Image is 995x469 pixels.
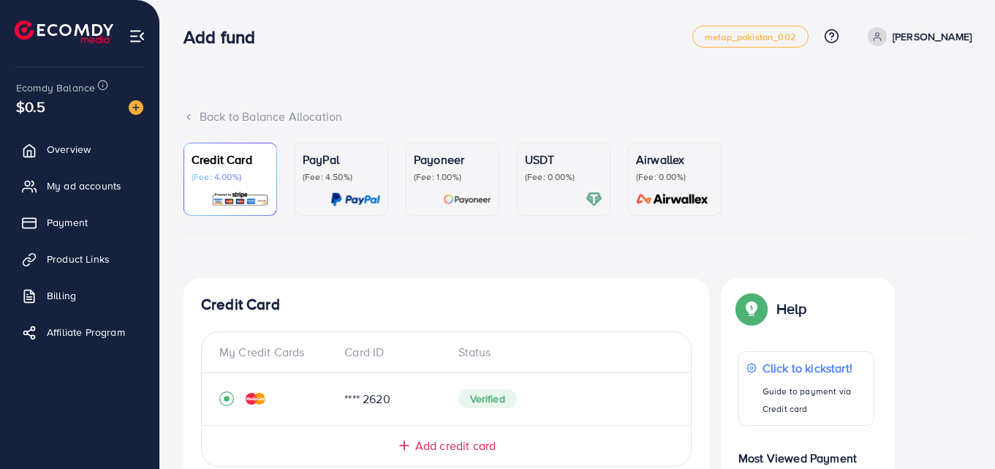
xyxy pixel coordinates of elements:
img: card [586,191,602,208]
p: Guide to payment via Credit card [763,383,866,418]
span: Product Links [47,252,110,266]
div: Status [447,344,674,361]
div: Back to Balance Allocation [184,108,972,125]
img: credit [246,393,265,405]
h4: Credit Card [201,296,692,314]
p: PayPal [303,151,380,168]
a: Affiliate Program [11,318,148,347]
span: metap_pakistan_002 [705,32,796,42]
span: Overview [47,142,91,157]
a: [PERSON_NAME] [862,27,972,46]
svg: record circle [219,391,234,406]
p: Help [776,300,807,318]
a: My ad accounts [11,171,148,200]
span: Add credit card [415,438,496,454]
p: (Fee: 1.00%) [414,171,491,183]
h3: Add fund [184,26,267,48]
p: Click to kickstart! [763,359,866,377]
span: Billing [47,288,76,303]
a: Product Links [11,244,148,274]
p: Payoneer [414,151,491,168]
img: image [129,100,143,115]
span: My ad accounts [47,179,121,193]
span: Ecomdy Balance [16,80,95,95]
span: Affiliate Program [47,325,125,339]
span: Verified [458,389,517,408]
img: card [330,191,380,208]
a: Billing [11,281,148,310]
iframe: Chat [933,403,984,458]
img: card [211,191,269,208]
p: (Fee: 0.00%) [636,171,714,183]
p: Airwallex [636,151,714,168]
img: menu [129,28,145,45]
p: (Fee: 4.50%) [303,171,380,183]
span: $0.5 [16,96,46,117]
a: metap_pakistan_002 [692,26,809,48]
span: Payment [47,215,88,230]
p: (Fee: 0.00%) [525,171,602,183]
div: Card ID [333,344,446,361]
img: card [443,191,491,208]
div: My Credit Cards [219,344,333,361]
img: card [632,191,714,208]
img: Popup guide [738,296,765,322]
a: Payment [11,208,148,237]
a: Overview [11,135,148,164]
p: [PERSON_NAME] [893,28,972,45]
p: (Fee: 4.00%) [192,171,269,183]
img: logo [15,20,113,43]
p: Credit Card [192,151,269,168]
p: USDT [525,151,602,168]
